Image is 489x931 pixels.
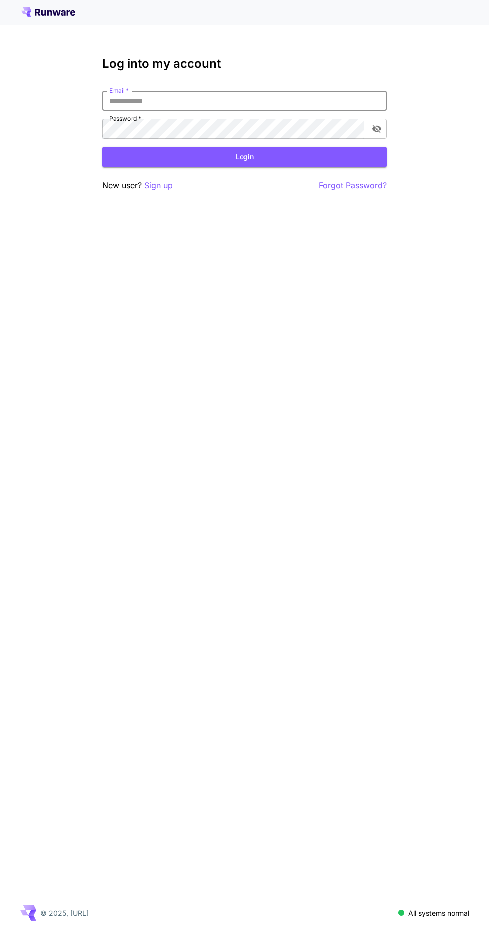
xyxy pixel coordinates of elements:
[109,114,141,123] label: Password
[109,86,129,95] label: Email
[408,908,469,918] p: All systems normal
[102,179,173,192] p: New user?
[319,179,387,192] button: Forgot Password?
[102,57,387,71] h3: Log into my account
[102,147,387,167] button: Login
[40,908,89,918] p: © 2025, [URL]
[144,179,173,192] button: Sign up
[368,120,386,138] button: toggle password visibility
